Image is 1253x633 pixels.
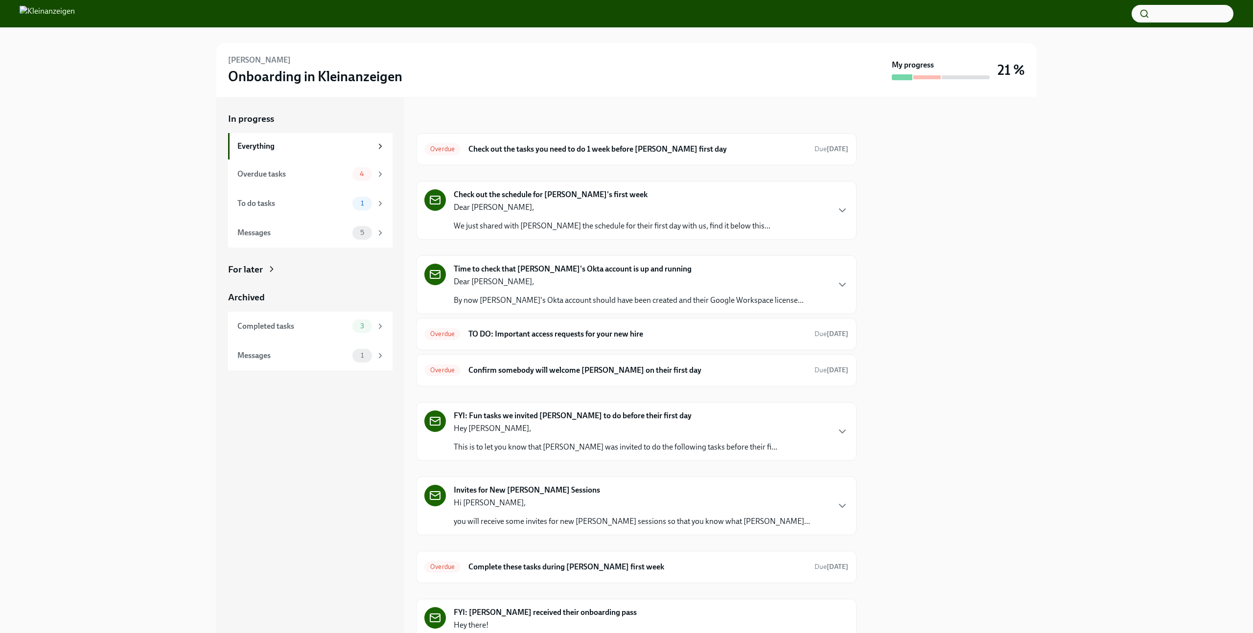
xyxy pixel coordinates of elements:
[416,113,462,125] div: In progress
[228,189,393,218] a: To do tasks1
[355,352,370,359] span: 1
[424,563,461,570] span: Overdue
[814,330,848,338] span: Due
[228,263,263,276] div: For later
[228,291,393,304] a: Archived
[827,366,848,374] strong: [DATE]
[237,227,348,238] div: Messages
[454,497,810,508] p: Hi [PERSON_NAME],
[814,562,848,571] span: October 6th, 2025 09:00
[454,423,777,434] p: Hey [PERSON_NAME],
[424,330,461,338] span: Overdue
[468,144,807,155] h6: Check out the tasks you need to do 1 week before [PERSON_NAME] first day
[827,563,848,571] strong: [DATE]
[237,141,372,152] div: Everything
[454,516,810,527] p: you will receive some invites for new [PERSON_NAME] sessions so that you know what [PERSON_NAME]...
[228,68,402,85] h3: Onboarding in Kleinanzeigen
[228,218,393,248] a: Messages5
[454,485,600,496] strong: Invites for New [PERSON_NAME] Sessions
[454,276,804,287] p: Dear [PERSON_NAME],
[237,321,348,332] div: Completed tasks
[454,202,770,213] p: Dear [PERSON_NAME],
[355,200,370,207] span: 1
[228,312,393,341] a: Completed tasks3
[827,145,848,153] strong: [DATE]
[228,263,393,276] a: For later
[354,229,370,236] span: 5
[228,133,393,159] a: Everything
[454,620,728,631] p: Hey there!
[814,563,848,571] span: Due
[814,365,848,375] span: October 2nd, 2025 09:00
[454,189,648,200] strong: Check out the schedule for [PERSON_NAME]'s first week
[237,198,348,209] div: To do tasks
[228,113,393,125] a: In progress
[424,366,461,374] span: Overdue
[827,330,848,338] strong: [DATE]
[814,144,848,154] span: September 27th, 2025 09:00
[354,322,370,330] span: 3
[454,264,692,274] strong: Time to check that [PERSON_NAME]'s Okta account is up and running
[892,60,934,70] strong: My progress
[237,350,348,361] div: Messages
[424,362,848,378] a: OverdueConfirm somebody will welcome [PERSON_NAME] on their first dayDue[DATE]
[424,141,848,157] a: OverdueCheck out the tasks you need to do 1 week before [PERSON_NAME] first dayDue[DATE]
[424,559,848,575] a: OverdueComplete these tasks during [PERSON_NAME] first weekDue[DATE]
[468,329,807,339] h6: TO DO: Important access requests for your new hire
[228,341,393,370] a: Messages1
[468,365,807,376] h6: Confirm somebody will welcome [PERSON_NAME] on their first day
[20,6,75,22] img: Kleinanzeigen
[237,169,348,180] div: Overdue tasks
[814,145,848,153] span: Due
[424,145,461,153] span: Overdue
[468,562,807,572] h6: Complete these tasks during [PERSON_NAME] first week
[454,442,777,452] p: This is to let you know that [PERSON_NAME] was invited to do the following tasks before their fi...
[454,295,804,306] p: By now [PERSON_NAME]'s Okta account should have been created and their Google Workspace license...
[998,61,1025,79] h3: 21 %
[814,366,848,374] span: Due
[454,221,770,231] p: We just shared with [PERSON_NAME] the schedule for their first day with us, find it below this...
[424,326,848,342] a: OverdueTO DO: Important access requests for your new hireDue[DATE]
[454,410,692,421] strong: FYI: Fun tasks we invited [PERSON_NAME] to do before their first day
[814,329,848,339] span: September 29th, 2025 09:00
[454,607,637,618] strong: FYI: [PERSON_NAME] received their onboarding pass
[354,170,370,178] span: 4
[228,55,291,66] h6: [PERSON_NAME]
[228,159,393,189] a: Overdue tasks4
